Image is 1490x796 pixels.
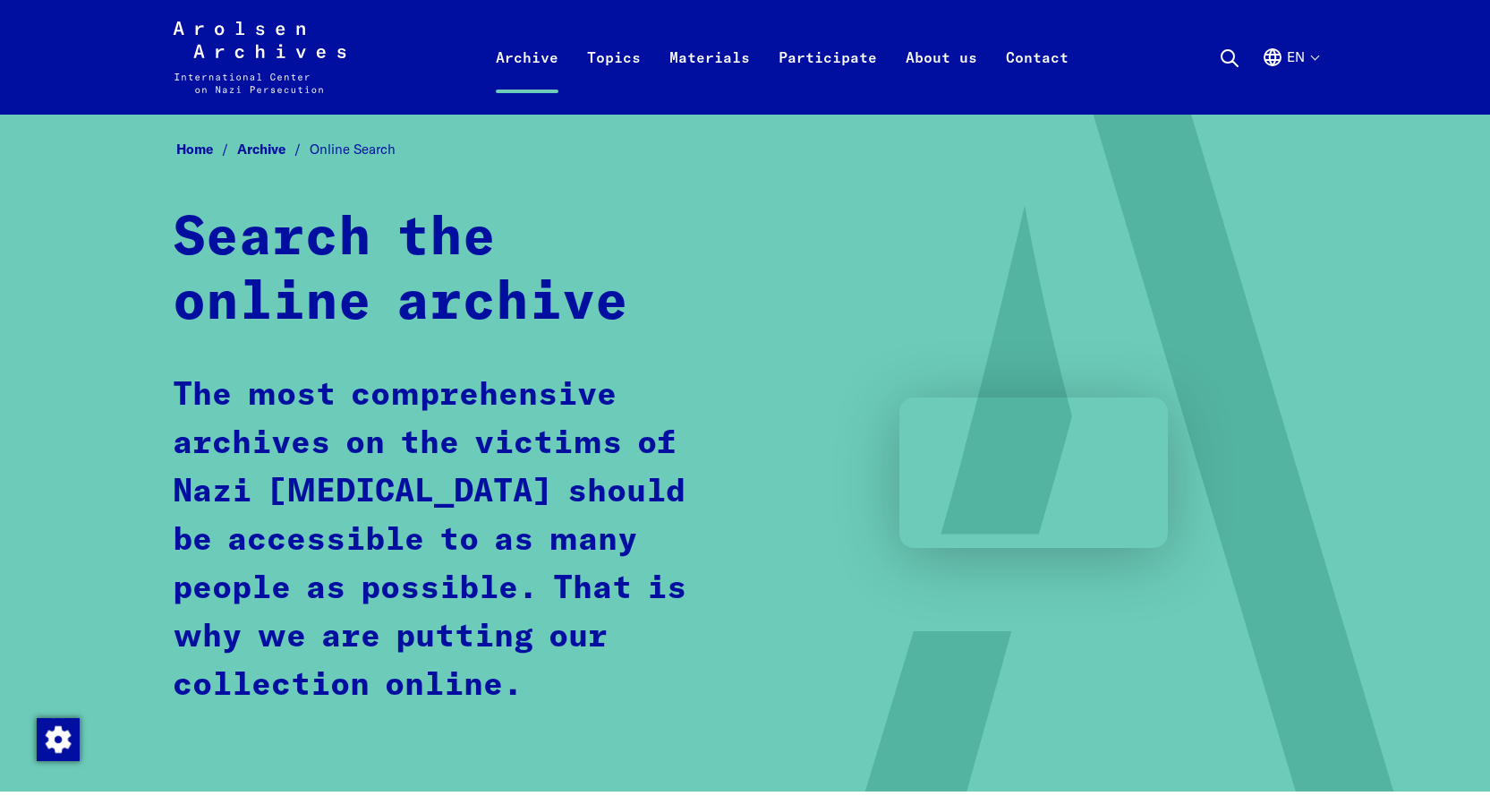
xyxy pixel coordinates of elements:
[655,43,764,115] a: Materials
[176,141,237,158] a: Home
[1262,47,1318,111] button: English, language selection
[310,141,396,158] span: Online Search
[481,43,573,115] a: Archive
[173,136,1318,164] nav: Breadcrumb
[481,21,1083,93] nav: Primary
[37,718,80,761] img: Change consent
[36,717,79,760] div: Change consent
[173,372,714,710] p: The most comprehensive archives on the victims of Nazi [MEDICAL_DATA] should be accessible to as ...
[992,43,1083,115] a: Contact
[573,43,655,115] a: Topics
[173,212,628,330] strong: Search the online archive
[891,43,992,115] a: About us
[764,43,891,115] a: Participate
[237,141,310,158] a: Archive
